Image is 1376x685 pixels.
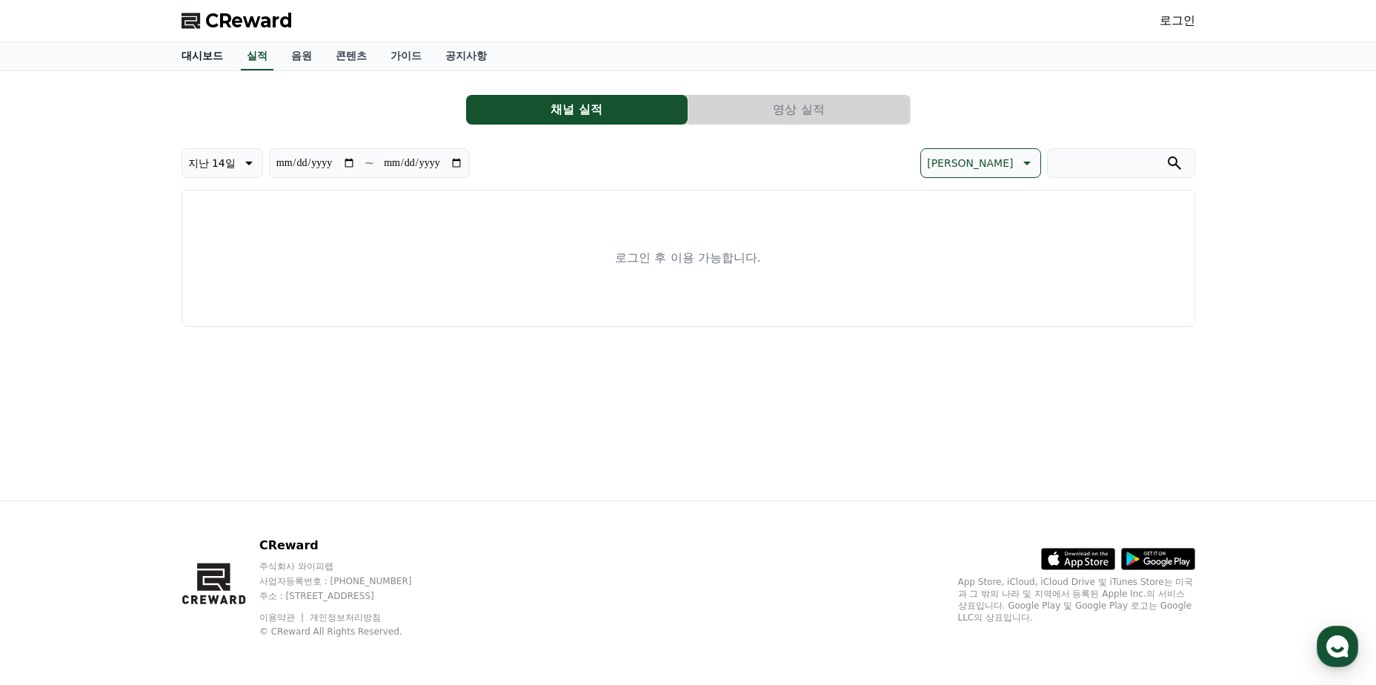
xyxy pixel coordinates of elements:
[615,249,760,267] p: 로그인 후 이용 가능합니다.
[259,575,440,587] p: 사업자등록번호 : [PHONE_NUMBER]
[365,154,374,172] p: ~
[259,537,440,555] p: CReward
[466,95,688,125] button: 채널 실적
[1160,12,1195,30] a: 로그인
[205,9,293,33] span: CReward
[229,492,247,504] span: 설정
[170,42,235,70] a: 대시보드
[182,9,293,33] a: CReward
[466,95,688,125] a: 채널 실적
[433,42,499,70] a: 공지사항
[4,470,98,507] a: 홈
[958,576,1195,623] p: App Store, iCloud, iCloud Drive 및 iTunes Store는 미국과 그 밖의 나라 및 지역에서 등록된 Apple Inc.의 서비스 상표입니다. Goo...
[310,612,381,623] a: 개인정보처리방침
[259,626,440,638] p: © CReward All Rights Reserved.
[191,470,285,507] a: 설정
[688,95,910,125] button: 영상 실적
[324,42,379,70] a: 콘텐츠
[259,590,440,602] p: 주소 : [STREET_ADDRESS]
[47,492,56,504] span: 홈
[188,153,236,173] p: 지난 14일
[927,153,1013,173] p: [PERSON_NAME]
[259,612,306,623] a: 이용약관
[920,148,1040,178] button: [PERSON_NAME]
[379,42,433,70] a: 가이드
[98,470,191,507] a: 대화
[259,560,440,572] p: 주식회사 와이피랩
[182,148,263,178] button: 지난 14일
[241,42,273,70] a: 실적
[279,42,324,70] a: 음원
[136,493,153,505] span: 대화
